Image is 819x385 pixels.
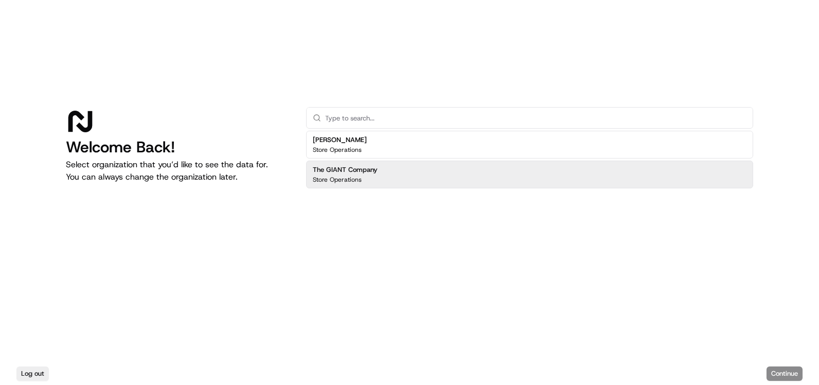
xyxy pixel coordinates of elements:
[16,366,49,381] button: Log out
[313,165,378,174] h2: The GIANT Company
[325,108,746,128] input: Type to search...
[313,146,362,154] p: Store Operations
[313,176,362,184] p: Store Operations
[313,135,367,145] h2: [PERSON_NAME]
[306,129,753,190] div: Suggestions
[66,138,290,156] h1: Welcome Back!
[66,159,290,183] p: Select organization that you’d like to see the data for. You can always change the organization l...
